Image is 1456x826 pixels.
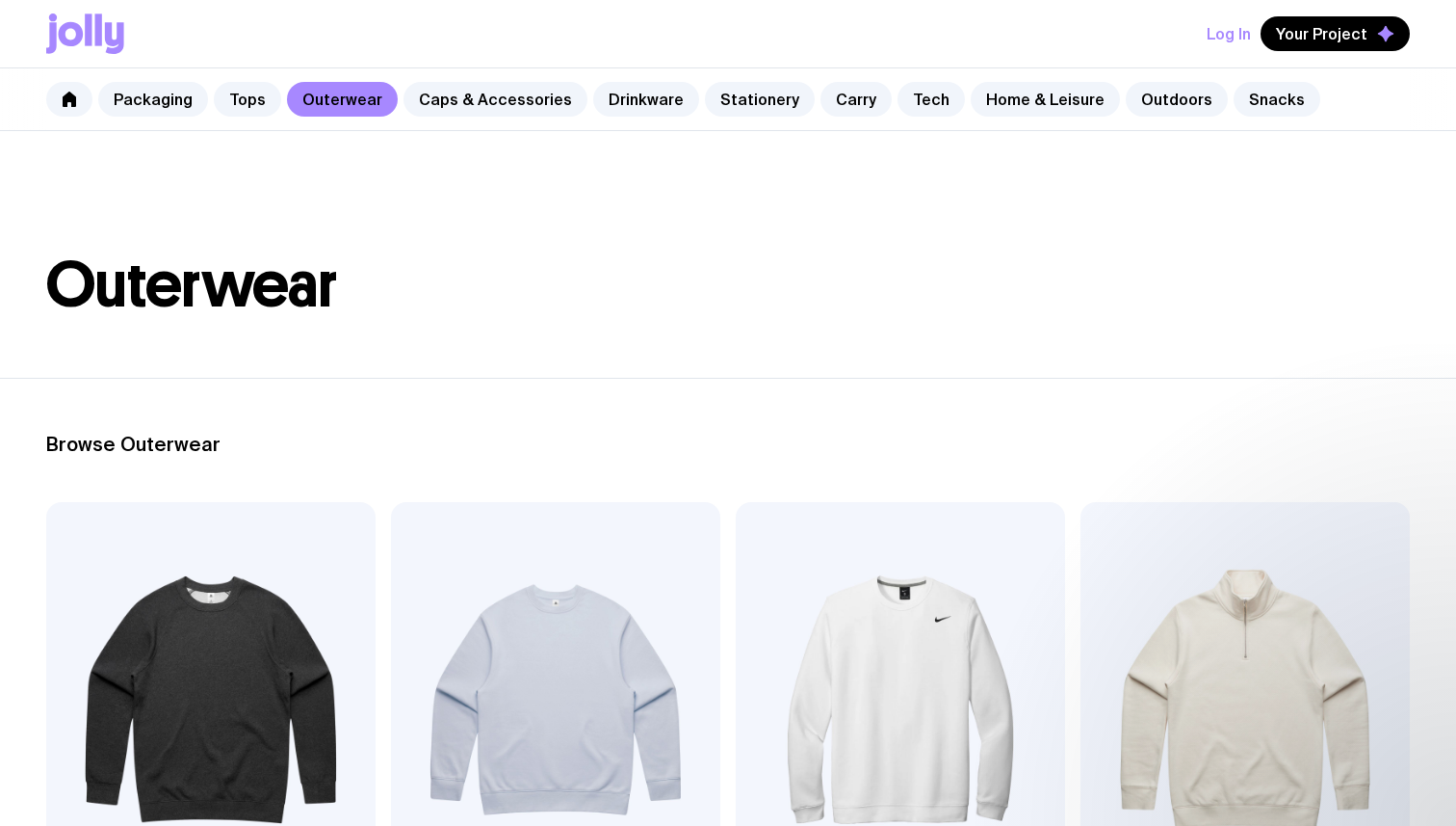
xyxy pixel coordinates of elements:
[46,433,1410,456] h2: Browse Outerwear
[287,82,398,117] a: Outerwear
[46,254,1410,316] h1: Outerwear
[1276,24,1367,43] span: Your Project
[971,82,1120,117] a: Home & Leisure
[1261,16,1410,51] button: Your Project
[705,82,815,117] a: Stationery
[1391,760,1437,807] iframe: Intercom live chat
[1126,82,1228,117] a: Outdoors
[1234,82,1320,117] a: Snacks
[897,82,965,117] a: Tech
[593,82,699,117] a: Drinkware
[214,82,281,117] a: Tops
[1207,16,1251,51] button: Log In
[98,82,208,117] a: Packaging
[820,82,892,117] a: Carry
[403,82,587,117] a: Caps & Accessories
